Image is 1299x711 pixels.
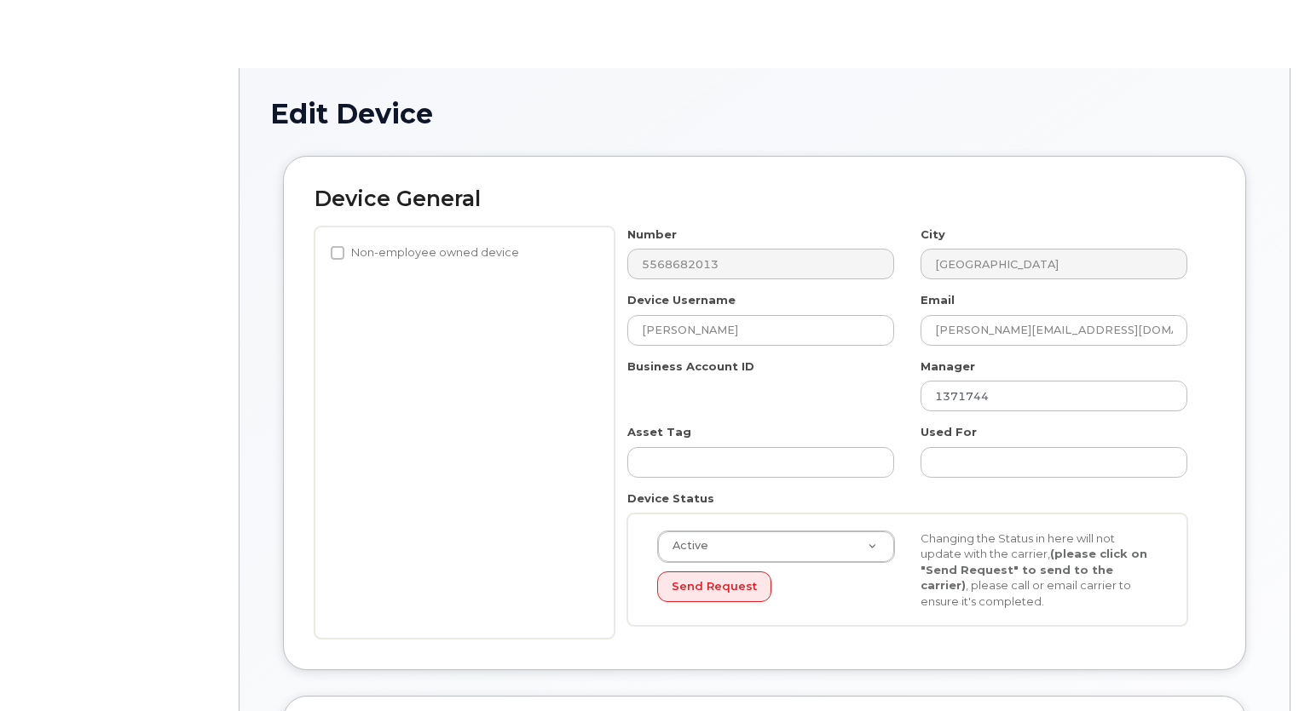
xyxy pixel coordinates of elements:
[921,547,1147,592] strong: (please click on "Send Request" to send to the carrier)
[921,226,945,243] label: City
[627,226,677,243] label: Number
[921,381,1187,411] input: Select manager
[921,358,975,375] label: Manager
[908,530,1171,610] div: Changing the Status in here will not update with the carrier, , please call or email carrier to e...
[331,243,519,263] label: Non-employee owned device
[627,292,736,308] label: Device Username
[921,292,955,308] label: Email
[662,538,708,553] span: Active
[331,246,344,260] input: Non-employee owned device
[921,424,977,440] label: Used For
[315,187,1215,211] h2: Device General
[627,490,714,507] label: Device Status
[627,358,754,375] label: Business Account ID
[658,531,894,562] a: Active
[270,99,1259,129] h1: Edit Device
[627,424,691,440] label: Asset Tag
[657,571,771,603] button: Send Request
